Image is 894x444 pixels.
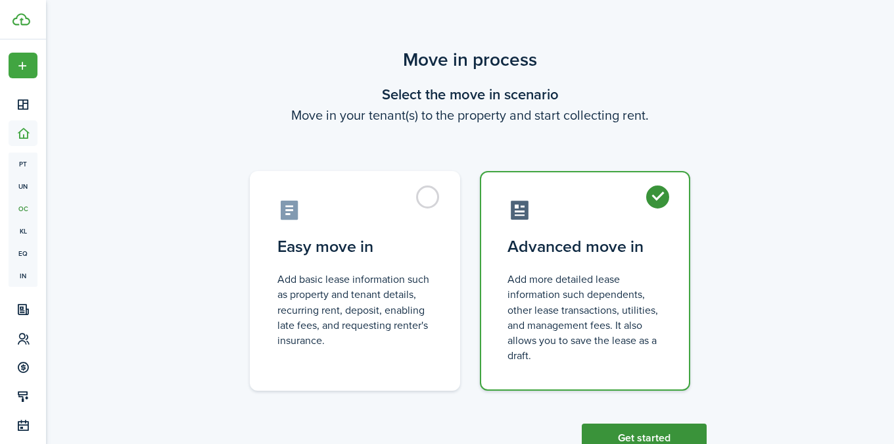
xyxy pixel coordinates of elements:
control-radio-card-description: Add more detailed lease information such dependents, other lease transactions, utilities, and man... [507,272,663,363]
wizard-step-header-title: Select the move in scenario [233,84,707,105]
button: Open menu [9,53,37,78]
a: eq [9,242,37,264]
wizard-step-header-description: Move in your tenant(s) to the property and start collecting rent. [233,105,707,125]
scenario-title: Move in process [233,46,707,74]
control-radio-card-description: Add basic lease information such as property and tenant details, recurring rent, deposit, enablin... [277,272,433,348]
control-radio-card-title: Easy move in [277,235,433,259]
a: pt [9,153,37,175]
a: in [9,264,37,287]
a: kl [9,220,37,242]
control-radio-card-title: Advanced move in [507,235,663,259]
a: un [9,175,37,197]
a: oc [9,197,37,220]
img: TenantCloud [12,13,30,26]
